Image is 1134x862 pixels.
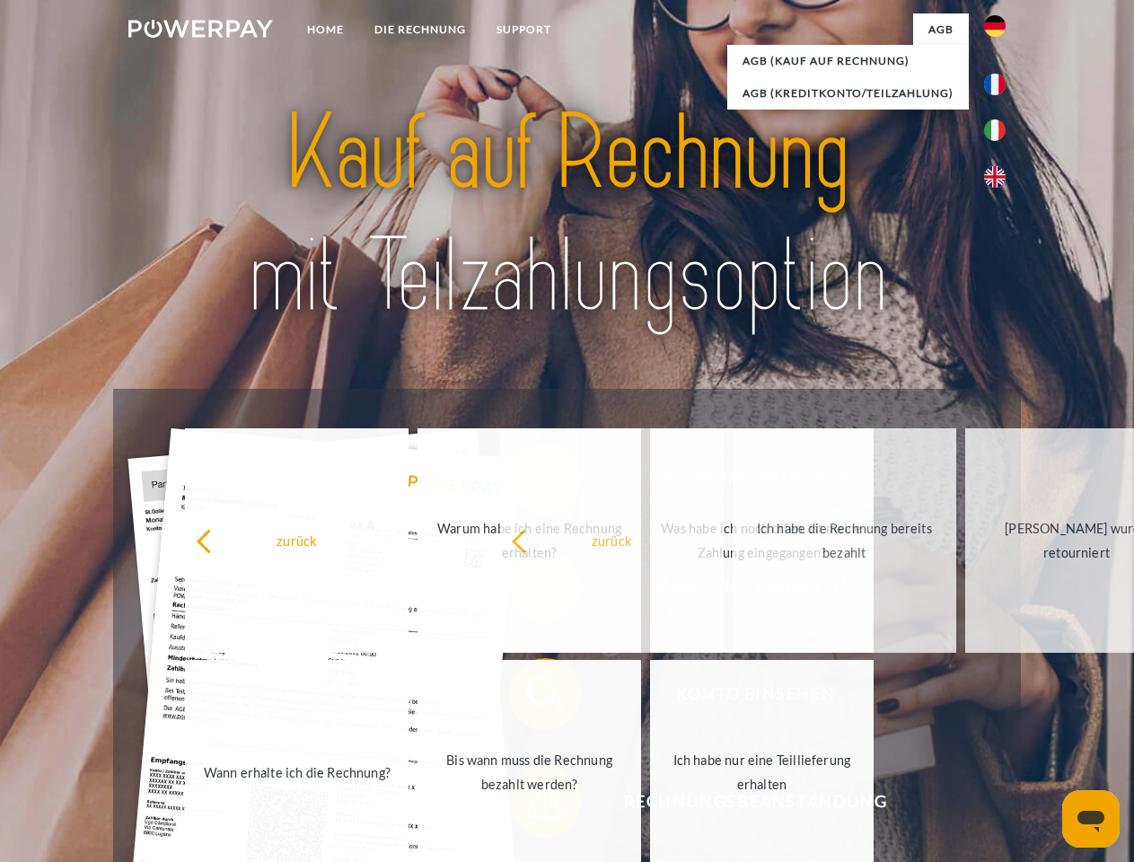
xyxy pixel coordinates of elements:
[359,13,481,46] a: DIE RECHNUNG
[428,748,630,796] div: Bis wann muss die Rechnung bezahlt werden?
[171,86,963,344] img: title-powerpay_de.svg
[196,528,398,552] div: zurück
[984,166,1006,188] img: en
[292,13,359,46] a: Home
[128,20,273,38] img: logo-powerpay-white.svg
[913,13,969,46] a: agb
[743,516,945,565] div: Ich habe die Rechnung bereits bezahlt
[727,77,969,110] a: AGB (Kreditkonto/Teilzahlung)
[511,528,713,552] div: zurück
[984,119,1006,141] img: it
[196,760,398,784] div: Wann erhalte ich die Rechnung?
[984,74,1006,95] img: fr
[661,748,863,796] div: Ich habe nur eine Teillieferung erhalten
[481,13,567,46] a: SUPPORT
[727,45,969,77] a: AGB (Kauf auf Rechnung)
[1062,790,1120,848] iframe: Schaltfläche zum Öffnen des Messaging-Fensters
[984,15,1006,37] img: de
[428,516,630,565] div: Warum habe ich eine Rechnung erhalten?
